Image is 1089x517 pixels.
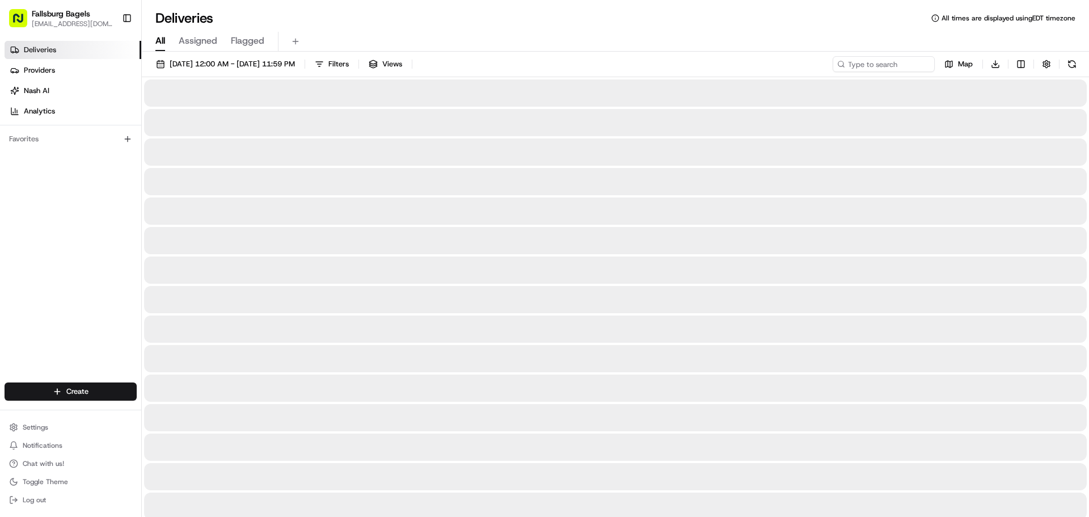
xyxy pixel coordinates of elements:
div: Favorites [5,130,137,148]
span: All times are displayed using EDT timezone [942,14,1075,23]
h1: Deliveries [155,9,213,27]
button: Create [5,383,137,401]
span: Map [958,59,973,69]
span: Flagged [231,34,264,48]
span: Deliveries [24,45,56,55]
input: Type to search [833,56,935,72]
a: Analytics [5,102,141,120]
button: [DATE] 12:00 AM - [DATE] 11:59 PM [151,56,300,72]
span: All [155,34,165,48]
span: Analytics [24,106,55,116]
span: Providers [24,65,55,75]
a: Providers [5,61,141,79]
span: Settings [23,423,48,432]
button: Toggle Theme [5,474,137,490]
button: Notifications [5,438,137,453]
a: Nash AI [5,82,141,100]
button: Log out [5,492,137,508]
button: Settings [5,419,137,435]
a: Deliveries [5,41,141,59]
button: Views [364,56,407,72]
button: [EMAIL_ADDRESS][DOMAIN_NAME] [32,19,113,28]
span: Create [66,386,88,397]
button: Map [939,56,978,72]
button: Filters [310,56,354,72]
span: Log out [23,495,46,505]
span: Assigned [179,34,217,48]
span: Views [382,59,402,69]
span: [DATE] 12:00 AM - [DATE] 11:59 PM [170,59,295,69]
span: Notifications [23,441,62,450]
button: Fallsburg Bagels [32,8,90,19]
span: Chat with us! [23,459,64,468]
button: Fallsburg Bagels[EMAIL_ADDRESS][DOMAIN_NAME] [5,5,117,32]
span: Filters [328,59,349,69]
button: Refresh [1064,56,1080,72]
button: Chat with us! [5,456,137,472]
span: Nash AI [24,86,49,96]
span: Toggle Theme [23,477,68,486]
